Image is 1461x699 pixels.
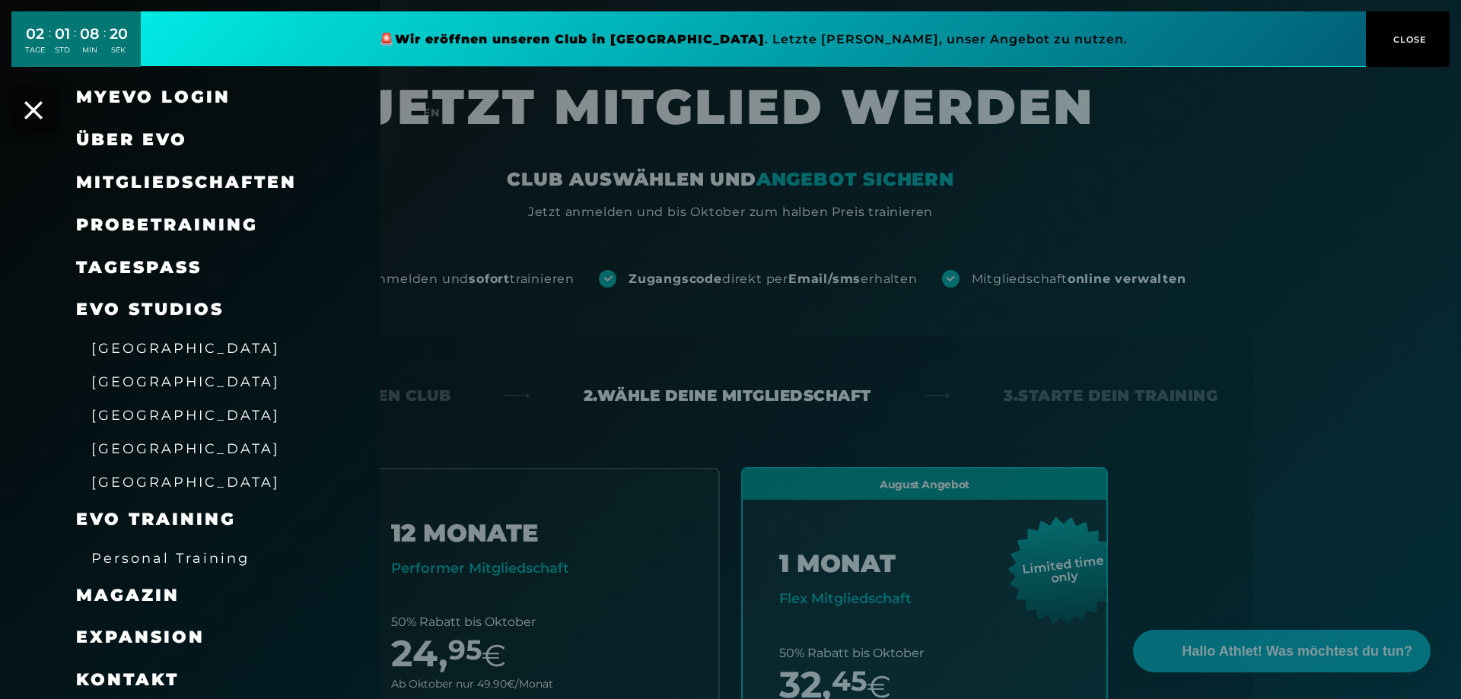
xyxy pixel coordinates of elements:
span: CLOSE [1389,33,1427,46]
div: 02 [25,23,45,45]
div: TAGE [25,45,45,56]
a: MyEVO Login [76,87,231,107]
div: STD [55,45,70,56]
div: : [49,24,51,65]
div: 01 [55,23,70,45]
div: : [74,24,76,65]
div: 08 [80,23,100,45]
button: CLOSE [1366,11,1450,67]
div: : [103,24,106,65]
div: MIN [80,45,100,56]
span: Über EVO [76,129,187,150]
div: SEK [110,45,128,56]
div: 20 [110,23,128,45]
